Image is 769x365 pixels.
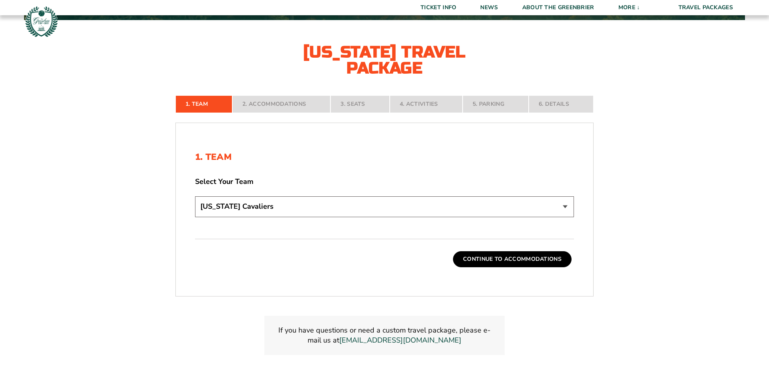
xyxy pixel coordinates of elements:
h2: 1. Team [195,152,574,162]
button: Continue To Accommodations [453,251,572,267]
label: Select Your Team [195,177,574,187]
img: Greenbrier Tip-Off [24,4,59,39]
h2: [US_STATE] Travel Package [296,44,473,76]
p: If you have questions or need a custom travel package, please e-mail us at [274,325,495,345]
a: Link greenbriertipoff@intersport.global [339,335,461,345]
